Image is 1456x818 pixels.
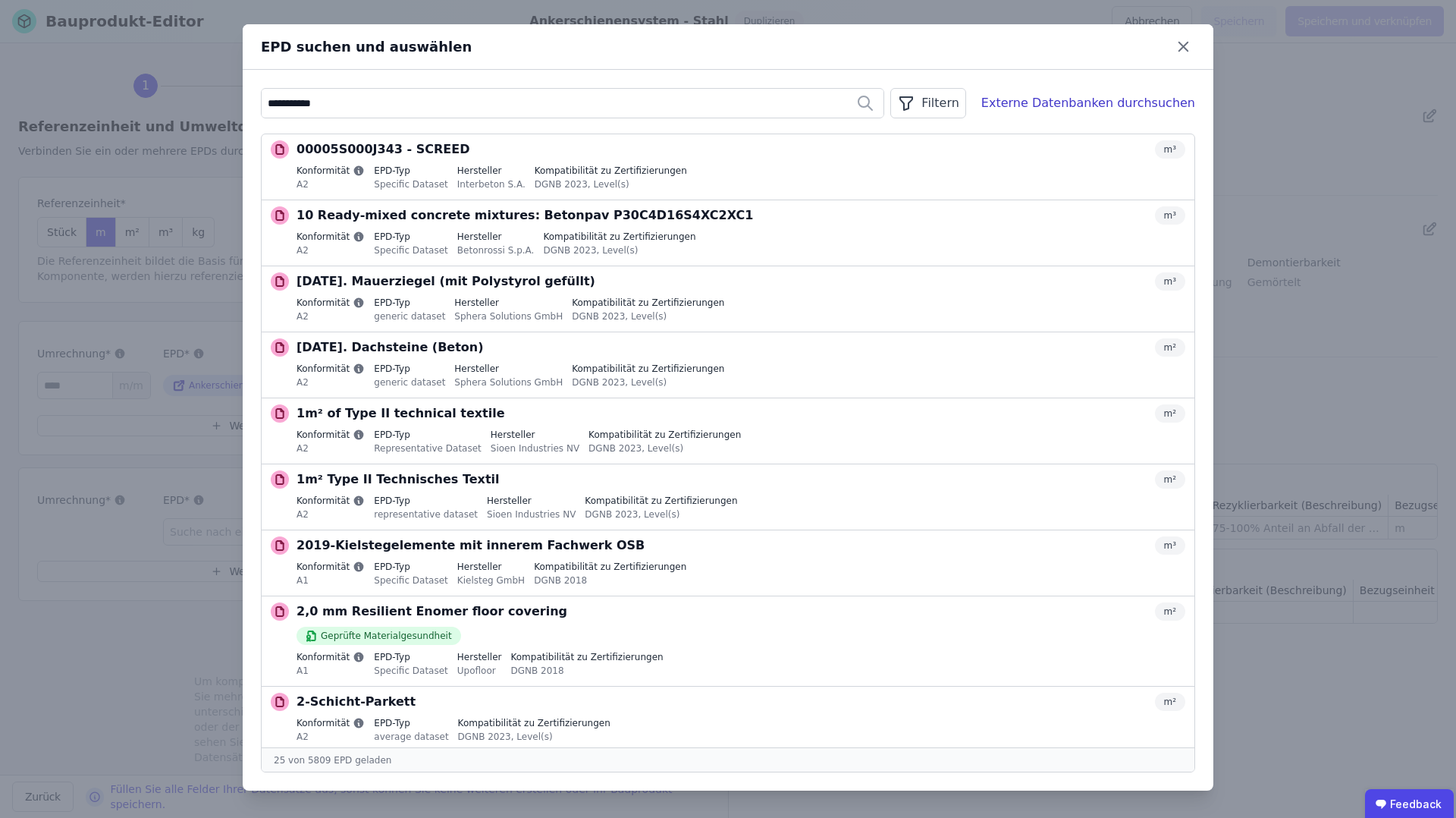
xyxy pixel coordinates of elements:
[374,573,448,587] div: Specific Dataset
[585,507,737,521] div: DGNB 2023, Level(s)
[374,441,481,455] div: Representative Dataset
[457,561,525,573] label: Hersteller
[297,272,595,291] p: [DATE]. Mauerziegel (mit Polystyrol gefüllt)
[572,375,724,389] div: DGNB 2023, Level(s)
[297,470,500,489] p: 1m² Type II Technisches Textil
[457,243,535,256] div: Betonrossi S.p.A.
[261,36,1172,58] div: EPD suchen und auswählen
[297,651,365,663] label: Konformität
[297,561,365,573] label: Konformität
[297,297,365,309] label: Konformität
[543,231,695,243] label: Kompatibilität zu Zertifizierungen
[374,177,448,190] div: Specific Dataset
[457,573,525,587] div: Kielsteg GmbH
[458,717,610,729] label: Kompatibilität zu Zertifizierungen
[374,507,478,521] div: representative dataset
[890,88,965,118] button: Filtern
[374,165,448,177] label: EPD-Typ
[454,363,563,375] label: Hersteller
[1155,140,1186,159] div: m³
[297,627,461,645] div: Geprüfte Materialgesundheit
[572,309,724,322] div: DGNB 2023, Level(s)
[1155,338,1186,357] div: m²
[457,165,526,177] label: Hersteller
[588,441,741,455] div: DGNB 2023, Level(s)
[374,429,481,441] label: EPD-Typ
[454,375,563,389] div: Sphera Solutions GmbH
[510,663,663,677] div: DGNB 2018
[297,165,365,177] label: Konformität
[454,309,563,322] div: Sphera Solutions GmbH
[297,404,505,423] p: 1m² of Type II technical textile
[297,338,484,357] p: [DATE]. Dachsteine (Beton)
[1155,206,1186,225] div: m³
[585,495,737,507] label: Kompatibilität zu Zertifizierungen
[374,309,445,322] div: generic dataset
[457,651,502,663] label: Hersteller
[297,729,365,743] div: A2
[262,747,1194,772] div: 25 von 5809 EPD geladen
[297,177,365,190] div: A2
[572,363,724,375] label: Kompatibilität zu Zertifizierungen
[297,309,365,322] div: A2
[535,177,687,190] div: DGNB 2023, Level(s)
[297,140,469,159] p: 00005S000J343 - SCREED
[458,729,610,743] div: DGNB 2023, Level(s)
[457,177,526,190] div: Interbeton S.A.
[491,429,579,441] label: Hersteller
[297,243,365,256] div: A2
[457,231,535,243] label: Hersteller
[297,206,753,225] p: 10 Ready-mixed concrete mixtures: Betonpav P30C4D16S4XC2XC1
[297,441,365,455] div: A2
[297,693,416,711] p: 2-Schicht-Parkett
[457,663,502,677] div: Upofloor
[374,651,448,663] label: EPD-Typ
[1155,602,1186,621] div: m²
[297,363,365,375] label: Konformität
[374,375,445,389] div: generic dataset
[1155,693,1186,711] div: m²
[374,363,445,375] label: EPD-Typ
[374,297,445,309] label: EPD-Typ
[1155,404,1186,423] div: m²
[491,441,579,455] div: Sioen Industries NV
[487,495,576,507] label: Hersteller
[534,561,686,573] label: Kompatibilität zu Zertifizierungen
[374,243,448,256] div: Specific Dataset
[487,507,576,521] div: Sioen Industries NV
[374,729,448,743] div: average dataset
[572,297,724,309] label: Kompatibilität zu Zertifizierungen
[543,243,695,256] div: DGNB 2023, Level(s)
[297,231,365,243] label: Konformität
[374,231,448,243] label: EPD-Typ
[1155,470,1186,489] div: m²
[534,573,686,587] div: DGNB 2018
[374,717,448,729] label: EPD-Typ
[297,573,365,587] div: A1
[454,297,563,309] label: Hersteller
[535,165,687,177] label: Kompatibilität zu Zertifizierungen
[374,663,448,677] div: Specific Dataset
[297,602,567,621] p: 2,0 mm Resilient Enomer floor covering
[297,507,365,521] div: A2
[1155,536,1186,555] div: m³
[374,495,478,507] label: EPD-Typ
[297,717,365,729] label: Konformität
[297,375,365,389] div: A2
[297,495,365,507] label: Konformität
[297,429,365,441] label: Konformität
[297,536,645,555] p: 2019-Kielstegelemente mit innerem Fachwerk OSB
[1155,272,1186,291] div: m³
[588,429,741,441] label: Kompatibilität zu Zertifizierungen
[981,94,1195,112] div: Externe Datenbanken durchsuchen
[374,561,448,573] label: EPD-Typ
[510,651,663,663] label: Kompatibilität zu Zertifizierungen
[297,663,365,677] div: A1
